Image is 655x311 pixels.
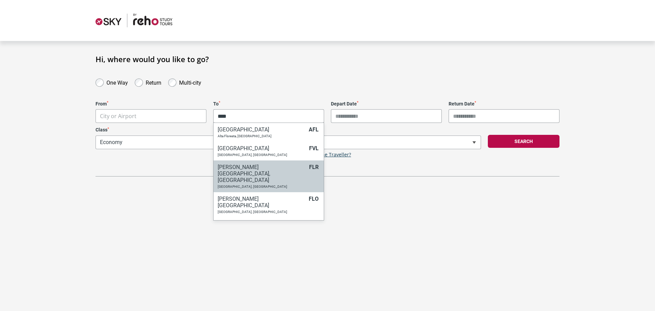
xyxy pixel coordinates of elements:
[218,134,305,138] p: Alta Floresta, [GEOGRAPHIC_DATA]
[218,164,306,184] h6: [PERSON_NAME][GEOGRAPHIC_DATA], [GEOGRAPHIC_DATA]
[309,196,319,202] span: FLO
[218,153,306,157] p: [GEOGRAPHIC_DATA], [GEOGRAPHIC_DATA]
[96,101,206,107] label: From
[218,126,305,133] h6: [GEOGRAPHIC_DATA]
[218,185,306,189] p: [GEOGRAPHIC_DATA], [GEOGRAPHIC_DATA]
[96,127,285,133] label: Class
[309,164,319,170] span: FLR
[96,136,285,149] span: Economy
[214,109,324,123] input: Search
[213,109,324,123] span: City or Airport
[96,136,285,149] span: Economy
[179,78,201,86] label: Multi-city
[100,112,136,120] span: City or Airport
[218,196,305,209] h6: [PERSON_NAME][GEOGRAPHIC_DATA]
[331,101,442,107] label: Depart Date
[96,109,206,123] span: City or Airport
[218,145,306,152] h6: [GEOGRAPHIC_DATA]
[449,101,559,107] label: Return Date
[106,78,128,86] label: One Way
[292,136,481,149] span: 1 Adult
[96,55,559,63] h1: Hi, where would you like to go?
[292,127,481,133] label: Travellers
[146,78,161,86] label: Return
[309,126,319,133] span: AFL
[488,135,559,148] button: Search
[218,210,305,214] p: [GEOGRAPHIC_DATA], [GEOGRAPHIC_DATA]
[292,136,481,149] span: 1 Adult
[96,110,206,123] span: City or Airport
[309,145,319,152] span: FVL
[213,101,324,107] label: To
